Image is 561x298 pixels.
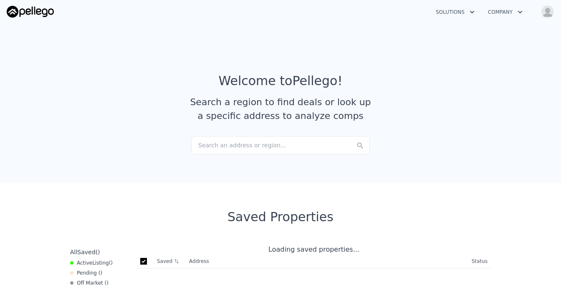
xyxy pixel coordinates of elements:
[468,255,491,268] th: Status
[154,255,186,268] th: Saved
[219,73,343,88] div: Welcome to Pellego !
[92,260,109,266] span: Listing
[191,136,370,154] div: Search an address or region...
[481,5,529,20] button: Company
[77,249,95,255] span: Saved
[67,210,494,225] div: Saved Properties
[70,270,102,276] div: Pending ( )
[70,280,109,286] div: Off Market ( )
[77,260,113,266] span: Active ( )
[7,6,54,18] img: Pellego
[429,5,481,20] button: Solutions
[186,255,468,268] th: Address
[541,5,554,18] img: avatar
[137,245,491,255] div: Loading saved properties...
[70,248,100,256] div: All ( )
[187,95,374,123] div: Search a region to find deals or look up a specific address to analyze comps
